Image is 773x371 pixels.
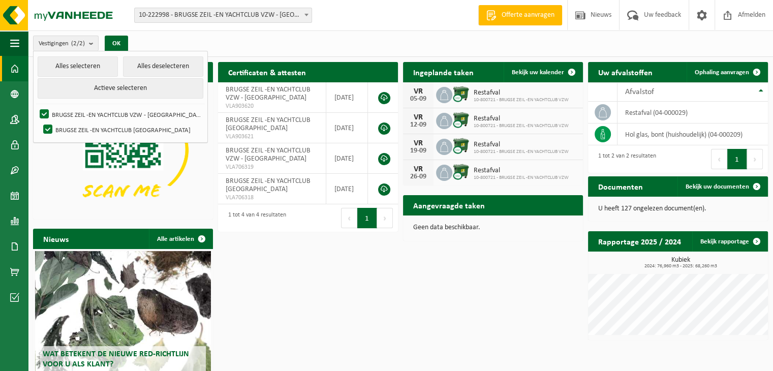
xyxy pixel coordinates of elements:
[38,56,118,77] button: Alles selecteren
[474,167,569,175] span: Restafval
[357,208,377,228] button: 1
[326,82,368,113] td: [DATE]
[326,113,368,143] td: [DATE]
[474,141,569,149] span: Restafval
[598,205,758,212] p: U heeft 127 ongelezen document(en).
[226,102,318,110] span: VLA903620
[403,62,484,82] h2: Ingeplande taken
[377,208,393,228] button: Next
[134,8,312,23] span: 10-222998 - BRUGSE ZEIL -EN YACHTCLUB VZW - BRUGGE
[452,137,470,154] img: WB-1100-CU
[593,148,656,170] div: 1 tot 2 van 2 resultaten
[226,177,311,193] span: BRUGSE ZEIL -EN YACHTCLUB [GEOGRAPHIC_DATA]
[727,149,747,169] button: 1
[43,350,189,368] span: Wat betekent de nieuwe RED-richtlijn voor u als klant?
[149,229,212,249] a: Alle artikelen
[33,229,79,249] h2: Nieuws
[105,36,128,52] button: OK
[218,62,316,82] h2: Certificaten & attesten
[593,264,768,269] span: 2024: 76,960 m3 - 2025: 68,260 m3
[474,89,569,97] span: Restafval
[474,97,569,103] span: 10-800721 - BRUGSE ZEIL -EN YACHTCLUB VZW
[452,111,470,129] img: WB-1100-CU
[71,40,85,47] count: (2/2)
[326,143,368,174] td: [DATE]
[226,116,311,132] span: BRUGSE ZEIL -EN YACHTCLUB [GEOGRAPHIC_DATA]
[408,165,428,173] div: VR
[692,231,767,252] a: Bekijk rapportage
[123,56,203,77] button: Alles deselecteren
[711,149,727,169] button: Previous
[408,87,428,96] div: VR
[617,102,768,123] td: restafval (04-000029)
[478,5,562,25] a: Offerte aanvragen
[452,163,470,180] img: WB-1100-CU
[226,163,318,171] span: VLA706319
[588,176,653,196] h2: Documenten
[226,147,311,163] span: BRUGSE ZEIL -EN YACHTCLUB VZW - [GEOGRAPHIC_DATA]
[474,123,569,129] span: 10-800721 - BRUGSE ZEIL -EN YACHTCLUB VZW
[135,8,312,22] span: 10-222998 - BRUGSE ZEIL -EN YACHTCLUB VZW - BRUGGE
[452,85,470,103] img: WB-1100-CU
[677,176,767,197] a: Bekijk uw documenten
[41,122,203,137] label: BRUGSE ZEIL -EN YACHTCLUB [GEOGRAPHIC_DATA]
[33,82,213,218] img: Download de VHEPlus App
[226,133,318,141] span: VLA903621
[38,107,203,122] label: BRUGSE ZEIL -EN YACHTCLUB VZW - [GEOGRAPHIC_DATA]
[341,208,357,228] button: Previous
[408,147,428,154] div: 19-09
[687,62,767,82] a: Ophaling aanvragen
[408,139,428,147] div: VR
[512,69,564,76] span: Bekijk uw kalender
[38,78,203,99] button: Actieve selecteren
[326,174,368,204] td: [DATE]
[474,149,569,155] span: 10-800721 - BRUGSE ZEIL -EN YACHTCLUB VZW
[617,123,768,145] td: hol glas, bont (huishoudelijk) (04-000209)
[223,207,286,229] div: 1 tot 4 van 4 resultaten
[33,36,99,51] button: Vestigingen(2/2)
[588,231,691,251] h2: Rapportage 2025 / 2024
[408,113,428,121] div: VR
[474,115,569,123] span: Restafval
[593,257,768,269] h3: Kubiek
[686,183,749,190] span: Bekijk uw documenten
[408,173,428,180] div: 26-09
[504,62,582,82] a: Bekijk uw kalender
[408,96,428,103] div: 05-09
[695,69,749,76] span: Ophaling aanvragen
[408,121,428,129] div: 12-09
[403,195,495,215] h2: Aangevraagde taken
[499,10,557,20] span: Offerte aanvragen
[625,88,654,96] span: Afvalstof
[226,194,318,202] span: VLA706318
[39,36,85,51] span: Vestigingen
[413,224,573,231] p: Geen data beschikbaar.
[474,175,569,181] span: 10-800721 - BRUGSE ZEIL -EN YACHTCLUB VZW
[226,86,311,102] span: BRUGSE ZEIL -EN YACHTCLUB VZW - [GEOGRAPHIC_DATA]
[747,149,763,169] button: Next
[588,62,663,82] h2: Uw afvalstoffen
